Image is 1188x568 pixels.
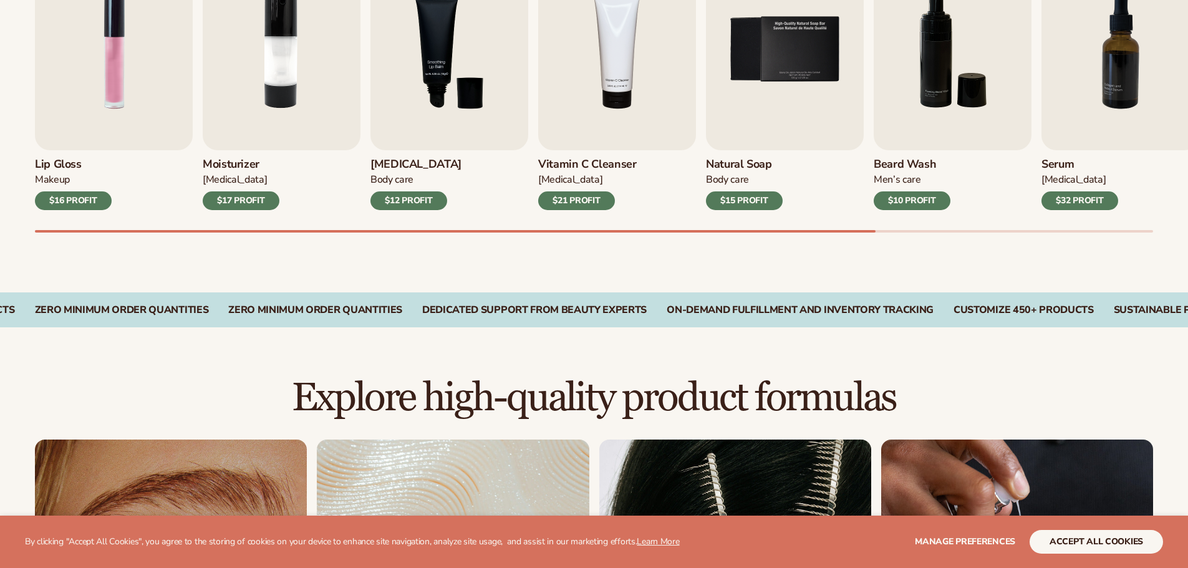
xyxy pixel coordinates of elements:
[706,158,783,171] h3: Natural Soap
[203,158,279,171] h3: Moisturizer
[667,304,934,316] div: On-Demand Fulfillment and Inventory Tracking
[1041,173,1118,186] div: [MEDICAL_DATA]
[1030,530,1163,554] button: accept all cookies
[538,173,637,186] div: [MEDICAL_DATA]
[25,537,680,547] p: By clicking "Accept All Cookies", you agree to the storing of cookies on your device to enhance s...
[35,158,112,171] h3: Lip Gloss
[370,191,447,210] div: $12 PROFIT
[35,173,112,186] div: Makeup
[203,173,279,186] div: [MEDICAL_DATA]
[370,173,461,186] div: Body Care
[915,530,1015,554] button: Manage preferences
[915,536,1015,547] span: Manage preferences
[874,191,950,210] div: $10 PROFIT
[706,173,783,186] div: Body Care
[706,191,783,210] div: $15 PROFIT
[35,377,1153,419] h2: Explore high-quality product formulas
[228,304,402,316] div: Zero Minimum Order QuantitieS
[35,191,112,210] div: $16 PROFIT
[954,304,1094,316] div: CUSTOMIZE 450+ PRODUCTS
[637,536,679,547] a: Learn More
[1041,191,1118,210] div: $32 PROFIT
[538,158,637,171] h3: Vitamin C Cleanser
[35,304,209,316] div: Zero Minimum Order QuantitieS
[370,158,461,171] h3: [MEDICAL_DATA]
[203,191,279,210] div: $17 PROFIT
[874,158,950,171] h3: Beard Wash
[422,304,647,316] div: Dedicated Support From Beauty Experts
[538,191,615,210] div: $21 PROFIT
[1041,158,1118,171] h3: Serum
[874,173,950,186] div: Men’s Care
